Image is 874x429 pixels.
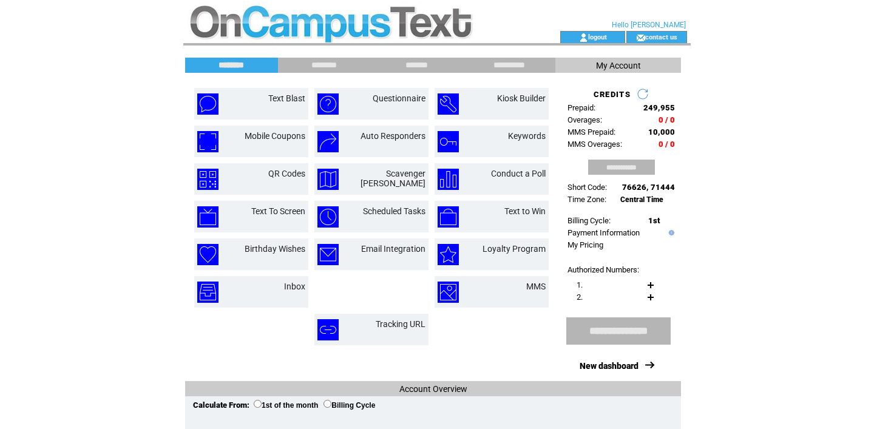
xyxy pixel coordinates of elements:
[497,93,546,103] a: Kiosk Builder
[245,244,305,254] a: Birthday Wishes
[438,244,459,265] img: loyalty-program.png
[620,195,663,204] span: Central Time
[567,183,607,192] span: Short Code:
[376,319,425,329] a: Tracking URL
[622,183,675,192] span: 76626, 71444
[317,244,339,265] img: email-integration.png
[251,206,305,216] a: Text To Screen
[577,292,583,302] span: 2.
[666,230,674,235] img: help.gif
[324,401,375,410] label: Billing Cycle
[361,169,425,188] a: Scavenger [PERSON_NAME]
[594,90,631,99] span: CREDITS
[284,282,305,291] a: Inbox
[567,216,611,225] span: Billing Cycle:
[254,400,262,408] input: 1st of the month
[526,282,546,291] a: MMS
[438,206,459,228] img: text-to-win.png
[361,131,425,141] a: Auto Responders
[197,169,218,190] img: qr-codes.png
[268,93,305,103] a: Text Blast
[438,131,459,152] img: keywords.png
[245,131,305,141] a: Mobile Coupons
[567,240,603,249] a: My Pricing
[596,61,641,70] span: My Account
[648,127,675,137] span: 10,000
[612,21,686,29] span: Hello [PERSON_NAME]
[438,169,459,190] img: conduct-a-poll.png
[504,206,546,216] a: Text to Win
[373,93,425,103] a: Questionnaire
[197,282,218,303] img: inbox.png
[577,280,583,289] span: 1.
[197,244,218,265] img: birthday-wishes.png
[438,282,459,303] img: mms.png
[317,131,339,152] img: auto-responders.png
[317,93,339,115] img: questionnaire.png
[580,361,639,371] a: New dashboard
[636,33,645,42] img: contact_us_icon.gif
[317,169,339,190] img: scavenger-hunt.png
[197,206,218,228] img: text-to-screen.png
[579,33,588,42] img: account_icon.gif
[645,33,677,41] a: contact us
[567,127,615,137] span: MMS Prepaid:
[659,140,675,149] span: 0 / 0
[567,140,622,149] span: MMS Overages:
[491,169,546,178] a: Conduct a Poll
[483,244,546,254] a: Loyalty Program
[317,206,339,228] img: scheduled-tasks.png
[567,265,639,274] span: Authorized Numbers:
[643,103,675,112] span: 249,955
[363,206,425,216] a: Scheduled Tasks
[317,319,339,340] img: tracking-url.png
[197,131,218,152] img: mobile-coupons.png
[399,384,467,394] span: Account Overview
[567,103,595,112] span: Prepaid:
[567,228,640,237] a: Payment Information
[567,195,606,204] span: Time Zone:
[659,115,675,124] span: 0 / 0
[588,33,607,41] a: logout
[438,93,459,115] img: kiosk-builder.png
[361,244,425,254] a: Email Integration
[254,401,318,410] label: 1st of the month
[268,169,305,178] a: QR Codes
[324,400,331,408] input: Billing Cycle
[508,131,546,141] a: Keywords
[648,216,660,225] span: 1st
[193,400,249,410] span: Calculate From:
[567,115,602,124] span: Overages:
[197,93,218,115] img: text-blast.png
